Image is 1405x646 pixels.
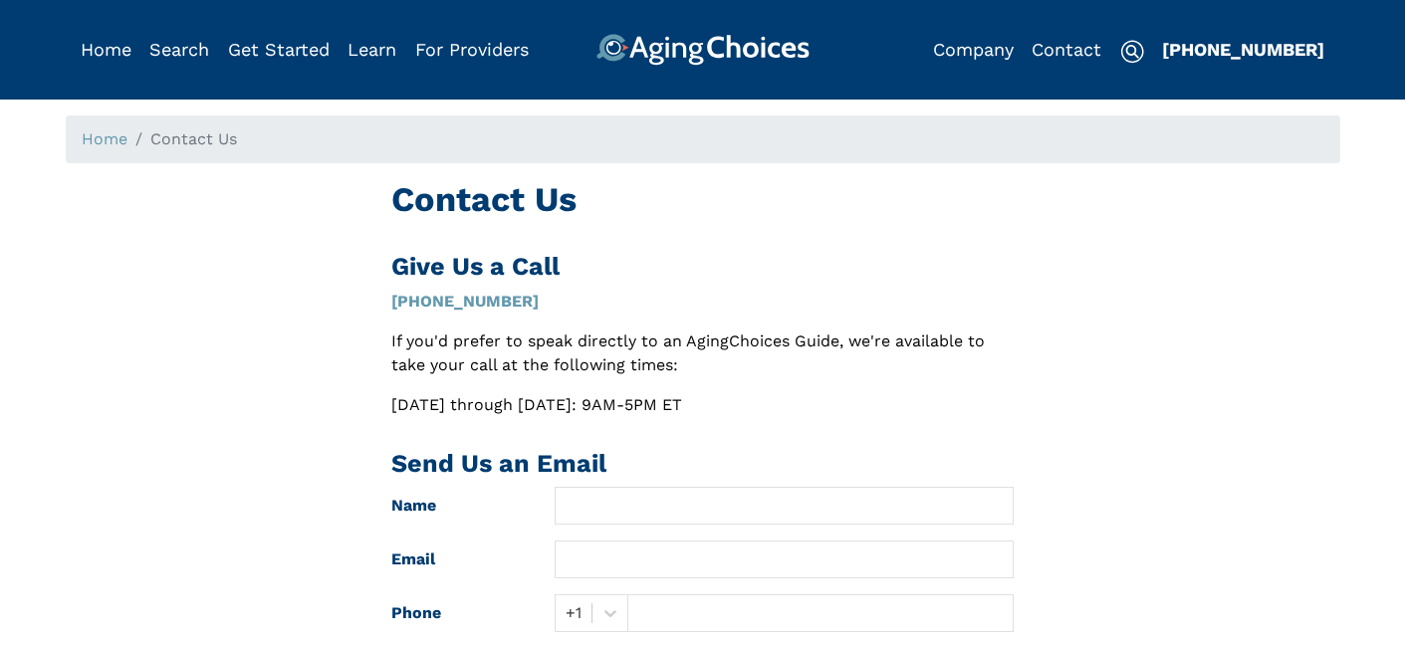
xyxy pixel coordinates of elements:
a: Company [933,39,1014,60]
p: [DATE] through [DATE]: 9AM-5PM ET [391,393,1014,417]
p: If you'd prefer to speak directly to an AgingChoices Guide, we're available to take your call at ... [391,329,1014,377]
a: [PHONE_NUMBER] [391,292,539,311]
h2: Give Us a Call [391,252,1014,282]
img: search-icon.svg [1120,40,1144,64]
a: Learn [348,39,396,60]
a: Home [81,39,131,60]
a: [PHONE_NUMBER] [1162,39,1324,60]
a: Search [149,39,209,60]
a: Contact [1032,39,1101,60]
a: For Providers [415,39,529,60]
a: Home [82,129,127,148]
h1: Contact Us [391,179,1014,220]
a: Get Started [228,39,330,60]
img: AgingChoices [595,34,809,66]
label: Phone [376,594,540,632]
span: Contact Us [150,129,237,148]
div: Popover trigger [149,34,209,66]
nav: breadcrumb [66,115,1340,163]
h2: Send Us an Email [391,449,1014,479]
label: Name [376,487,540,525]
label: Email [376,540,540,578]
